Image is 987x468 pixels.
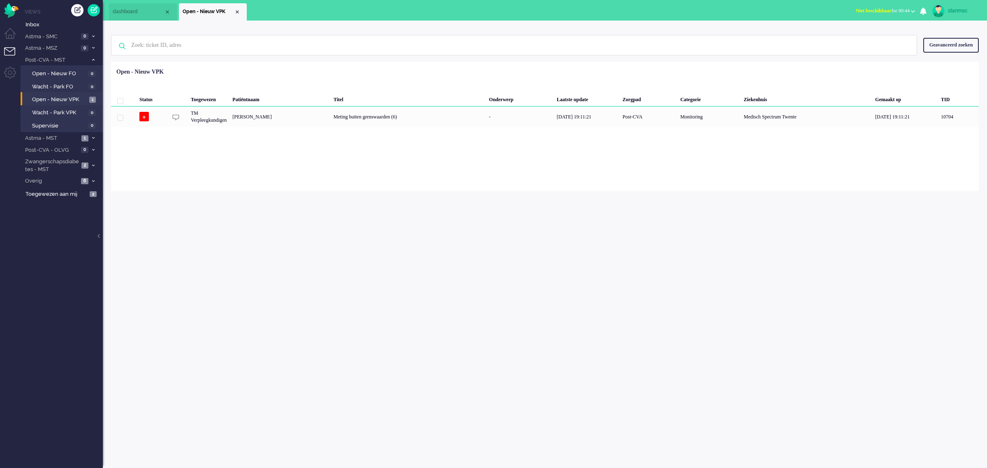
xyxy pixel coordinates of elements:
[4,5,19,12] a: Omnidesk
[677,90,741,107] div: Categorie
[229,107,331,127] div: [PERSON_NAME]
[25,190,87,198] span: Toegewezen aan mij
[331,107,486,127] div: Meting buiten grenswaarden (6)
[229,90,331,107] div: Patiëntnaam
[88,84,96,90] span: 0
[486,90,554,107] div: Onderwerp
[856,8,892,14] span: Niet beschikbaar
[81,33,88,39] span: 0
[331,90,486,107] div: Titel
[486,107,554,127] div: -
[554,107,620,127] div: [DATE] 19:11:21
[24,121,102,130] a: Supervisie 0
[932,5,945,17] img: avatar
[851,2,920,21] li: Niet beschikbaarfor 00:44
[81,135,88,141] span: 1
[923,38,979,52] div: Geavanceerd zoeken
[24,134,79,142] span: Astma - MST
[856,8,910,14] span: for 00:44
[137,90,167,107] div: Status
[24,33,79,41] span: Astma - SMC
[4,47,23,66] li: Tickets menu
[109,3,177,21] li: Dashboard
[81,147,88,153] span: 0
[71,4,83,16] div: Creëer ticket
[125,35,906,55] input: Zoek: ticket ID, adres
[81,162,88,169] span: 2
[32,109,86,117] span: Wacht - Park VPK
[25,21,103,29] span: Inbox
[113,8,164,15] span: dashboard
[88,71,96,77] span: 0
[872,90,938,107] div: Gemaakt op
[188,90,229,107] div: Toegewezen
[4,28,23,46] li: Dashboard menu
[741,90,872,107] div: Ziekenhuis
[24,95,102,104] a: Open - Nieuw VPK 1
[81,178,88,184] span: 6
[872,107,938,127] div: [DATE] 19:11:21
[111,35,133,57] img: ic-search-icon.svg
[741,107,872,127] div: Medisch Spectrum Twente
[24,108,102,117] a: Wacht - Park VPK 0
[851,5,920,17] button: Niet beschikbaarfor 00:44
[179,3,247,21] li: View
[24,189,103,198] a: Toegewezen aan mij 2
[90,191,97,197] span: 2
[32,70,86,78] span: Open - Nieuw FO
[4,3,19,18] img: flow_omnibird.svg
[24,158,79,173] span: Zwangerschapsdiabetes - MST
[24,69,102,78] a: Open - Nieuw FO 0
[88,4,100,16] a: Quick Ticket
[931,5,979,17] a: stanmsc
[620,90,677,107] div: Zorgpad
[188,107,229,127] div: TM Verpleegkundigen
[32,83,86,91] span: Wacht - Park FO
[677,107,741,127] div: Monitoring
[24,44,79,52] span: Astma - MSZ
[89,97,96,103] span: 1
[234,9,241,15] div: Close tab
[25,8,103,15] li: Views
[620,107,677,127] div: Post-CVA
[32,122,86,130] span: Supervisie
[88,123,96,129] span: 0
[24,82,102,91] a: Wacht - Park FO 0
[24,177,79,185] span: Overig
[88,110,96,116] span: 0
[24,56,88,64] span: Post-CVA - MST
[938,107,979,127] div: 10704
[111,107,979,127] div: 10704
[139,112,149,121] span: o
[81,45,88,51] span: 0
[24,146,79,154] span: Post-CVA - OLVG
[4,67,23,85] li: Admin menu
[32,96,87,104] span: Open - Nieuw VPK
[24,20,103,29] a: Inbox
[172,114,179,121] img: ic_chat_grey.svg
[938,90,979,107] div: TID
[164,9,171,15] div: Close tab
[116,68,164,76] div: Open - Nieuw VPK
[183,8,234,15] span: Open - Nieuw VPK
[554,90,620,107] div: Laatste update
[948,7,979,15] div: stanmsc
